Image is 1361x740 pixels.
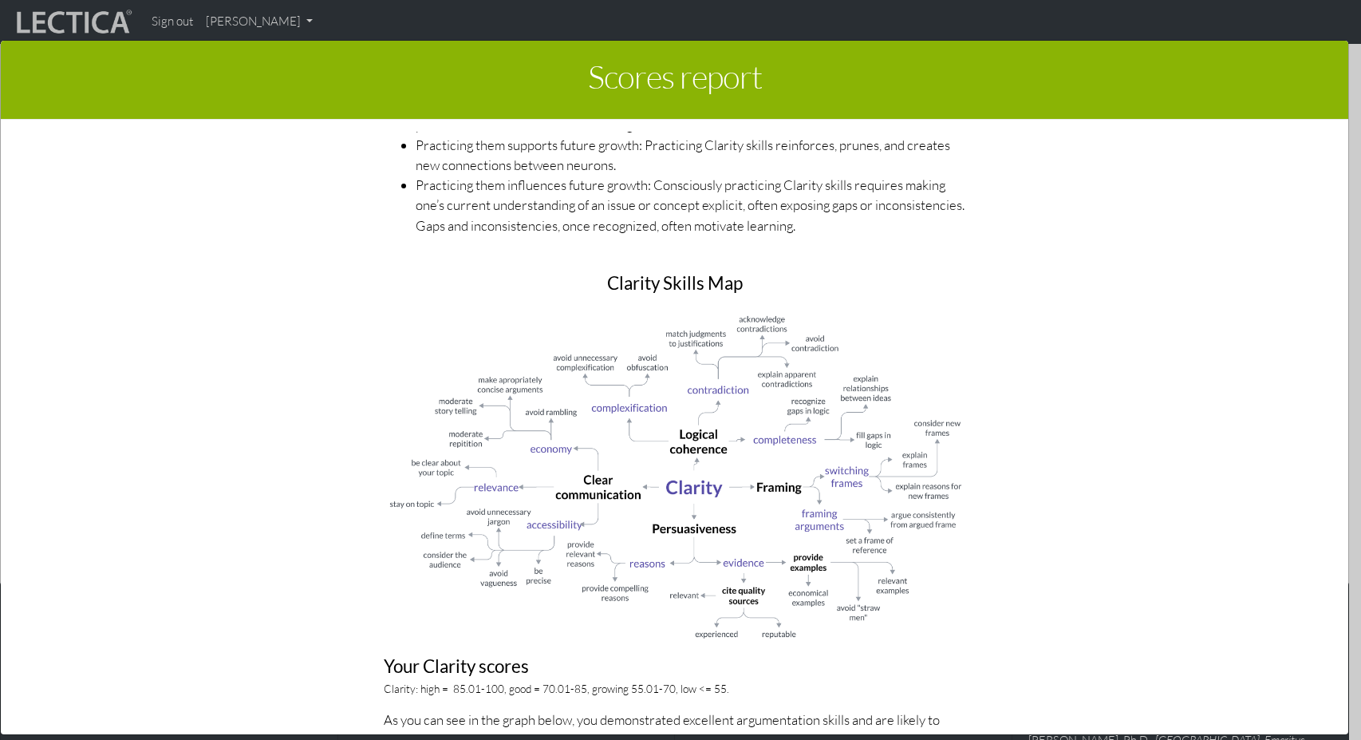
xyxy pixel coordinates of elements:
h1: Scores report [13,53,1336,107]
h3: Your Clarity scores [384,657,966,677]
p: Clarity: high = 85.01-100, good = 70.01-85, growing 55.01-70, low <= 55. [384,681,966,697]
li: Practicing them influences future growth: Consciously practicing Clarity skills requires making o... [416,175,966,235]
li: Practicing them supports future growth: Practicing Clarity skills reinforces, prunes, and creates... [416,135,966,175]
h3: Clarity Skills Map [384,274,966,294]
img: clarity-skills-lucid.png [384,312,966,644]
